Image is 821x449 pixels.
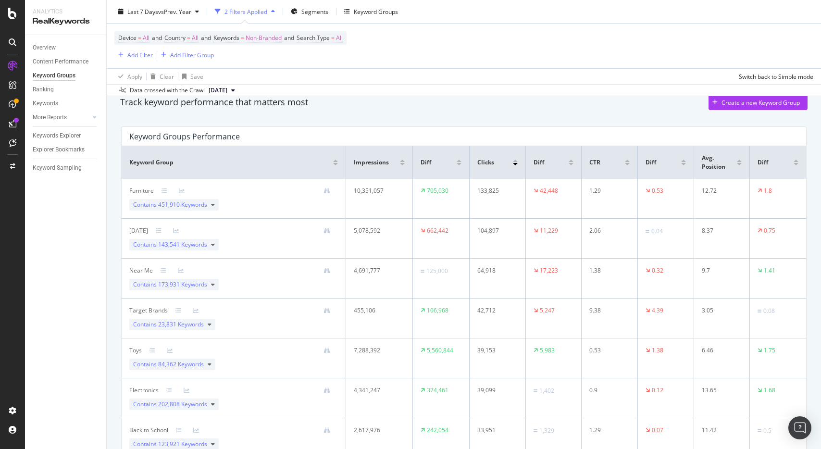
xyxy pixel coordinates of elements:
[33,85,100,95] a: Ranking
[702,226,738,235] div: 8.37
[33,43,56,53] div: Overview
[160,72,174,80] div: Clear
[477,306,513,315] div: 42,712
[158,7,191,15] span: vs Prev. Year
[33,131,100,141] a: Keywords Explorer
[702,306,738,315] div: 3.05
[702,346,738,355] div: 6.46
[758,429,761,432] img: Equal
[129,426,168,435] div: Back to School
[129,158,174,167] span: Keyword Group
[129,266,153,275] div: Near Me
[157,49,214,61] button: Add Filter Group
[33,131,81,141] div: Keywords Explorer
[170,50,214,59] div: Add Filter Group
[540,226,558,235] div: 11,229
[129,226,148,235] div: Halloween
[652,346,663,355] div: 1.38
[354,187,400,195] div: 10,351,057
[158,400,207,408] span: 202,808 Keywords
[539,426,554,435] div: 1,329
[354,386,400,395] div: 4,341,247
[192,31,199,45] span: All
[33,71,100,81] a: Keyword Groups
[164,34,186,42] span: Country
[758,158,768,167] span: Diff
[301,7,328,15] span: Segments
[114,4,203,19] button: Last 7 DaysvsPrev. Year
[147,69,174,84] button: Clear
[127,50,153,59] div: Add Filter
[534,429,537,432] img: Equal
[540,266,558,275] div: 17,223
[477,386,513,395] div: 39,099
[652,266,663,275] div: 0.32
[114,69,142,84] button: Apply
[336,31,343,45] span: All
[354,7,398,15] div: Keyword Groups
[652,426,663,435] div: 0.07
[33,85,54,95] div: Ranking
[33,57,88,67] div: Content Performance
[143,31,149,45] span: All
[764,346,775,355] div: 1.75
[201,34,211,42] span: and
[477,158,494,167] span: Clicks
[702,154,735,171] span: Avg. Position
[33,8,99,16] div: Analytics
[33,163,100,173] a: Keyword Sampling
[646,230,649,233] img: Equal
[33,99,58,109] div: Keywords
[129,386,159,395] div: Electronics
[477,266,513,275] div: 64,918
[241,34,244,42] span: =
[427,187,448,195] div: 705,030
[297,34,330,42] span: Search Type
[33,145,85,155] div: Explorer Bookmarks
[224,7,267,15] div: 2 Filters Applied
[152,34,162,42] span: and
[589,187,625,195] div: 1.29
[158,200,207,209] span: 451,910 Keywords
[426,267,448,275] div: 125,000
[427,386,448,395] div: 374,461
[540,346,555,355] div: 5,983
[129,187,154,195] div: Furniture
[652,386,663,395] div: 0.12
[721,99,800,107] div: Create a new Keyword Group
[589,158,600,167] span: CTR
[33,71,75,81] div: Keyword Groups
[788,416,811,439] div: Open Intercom Messenger
[187,34,190,42] span: =
[158,320,204,328] span: 23,831 Keywords
[540,187,558,195] div: 42,448
[477,226,513,235] div: 104,897
[340,4,402,19] button: Keyword Groups
[133,320,204,329] span: Contains
[427,306,448,315] div: 106,968
[133,440,207,449] span: Contains
[158,240,207,249] span: 143,541 Keywords
[589,266,625,275] div: 1.38
[589,346,625,355] div: 0.53
[589,426,625,435] div: 1.29
[589,306,625,315] div: 9.38
[133,360,204,369] span: Contains
[702,187,738,195] div: 12.72
[127,72,142,80] div: Apply
[120,96,308,109] div: Track keyword performance that matters most
[739,72,813,80] div: Switch back to Simple mode
[33,16,99,27] div: RealKeywords
[33,99,100,109] a: Keywords
[209,86,227,95] span: 2025 Sep. 29th
[33,43,100,53] a: Overview
[427,426,448,435] div: 242,054
[33,112,90,123] a: More Reports
[129,346,142,355] div: Toys
[158,280,207,288] span: 173,931 Keywords
[589,226,625,235] div: 2.06
[421,158,431,167] span: Diff
[651,227,663,236] div: 0.04
[702,426,738,435] div: 11.42
[130,86,205,95] div: Data crossed with the Crawl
